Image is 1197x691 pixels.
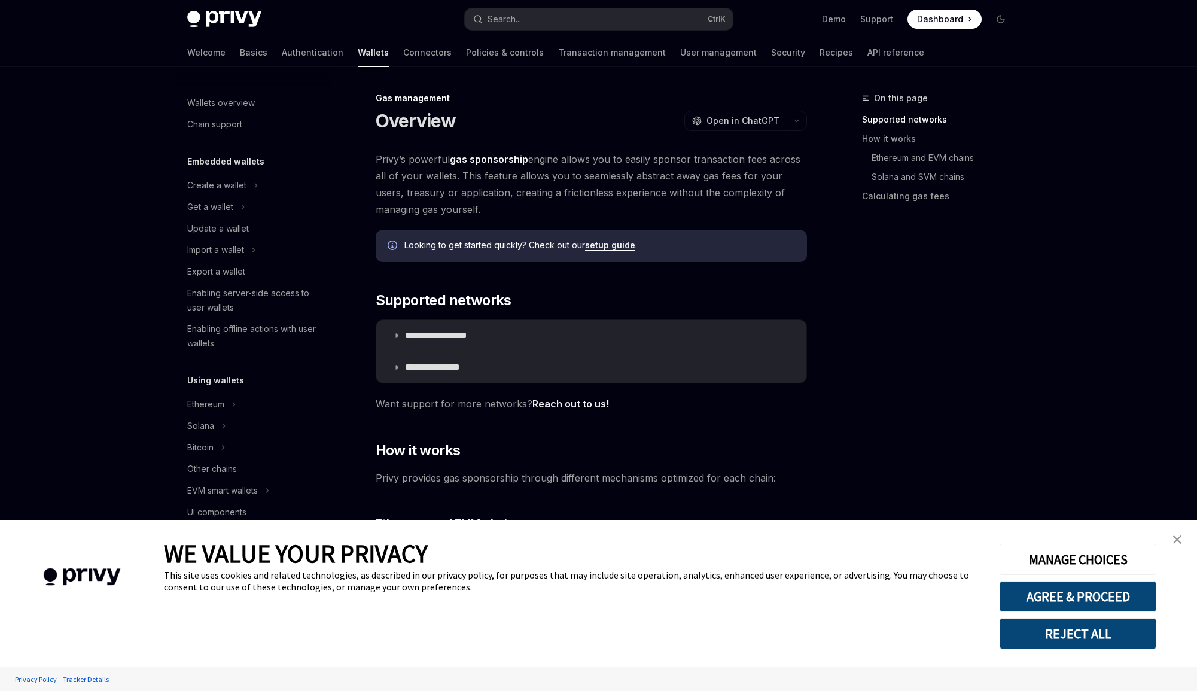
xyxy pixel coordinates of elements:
img: close banner [1173,535,1181,544]
strong: gas sponsorship [450,153,528,165]
div: Ethereum [187,397,224,412]
div: Export a wallet [187,264,245,279]
a: User management [680,38,757,67]
span: On this page [874,91,928,105]
span: How it works [376,441,461,460]
div: Enabling server-side access to user wallets [187,286,324,315]
div: This site uses cookies and related technologies, as described in our privacy policy, for purposes... [164,569,982,593]
a: Reach out to us! [532,398,609,410]
button: Toggle dark mode [991,10,1010,29]
div: Search... [488,12,521,26]
span: Ctrl K [708,14,726,24]
a: Basics [240,38,267,67]
a: How it works [862,129,1020,148]
a: API reference [867,38,924,67]
a: close banner [1165,528,1189,552]
span: Privy provides gas sponsorship through different mechanisms optimized for each chain: [376,470,807,486]
span: Dashboard [917,13,963,25]
div: Solana [187,419,214,433]
a: Export a wallet [178,261,331,282]
span: Privy’s powerful engine allows you to easily sponsor transaction fees across all of your wallets.... [376,151,807,218]
span: Want support for more networks? [376,395,807,412]
div: Update a wallet [187,221,249,236]
div: Create a wallet [187,178,246,193]
svg: Info [388,241,400,252]
button: Search...CtrlK [465,8,733,30]
div: UI components [187,505,246,519]
button: Open in ChatGPT [684,111,787,131]
button: AGREE & PROCEED [1000,581,1156,612]
h5: Embedded wallets [187,154,264,169]
a: UI components [178,501,331,523]
a: Enabling server-side access to user wallets [178,282,331,318]
a: Supported networks [862,110,1020,129]
div: Enabling offline actions with user wallets [187,322,324,351]
div: Other chains [187,462,237,476]
div: EVM smart wallets [187,483,258,498]
span: Ethereum and EVM chains [376,515,520,532]
a: Ethereum and EVM chains [872,148,1020,168]
div: Wallets overview [187,96,255,110]
div: Gas management [376,92,807,104]
a: Wallets overview [178,92,331,114]
a: Connectors [403,38,452,67]
a: Authentication [282,38,343,67]
div: Bitcoin [187,440,214,455]
a: Security [771,38,805,67]
div: Import a wallet [187,243,244,257]
a: Enabling offline actions with user wallets [178,318,331,354]
button: REJECT ALL [1000,618,1156,649]
h1: Overview [376,110,456,132]
a: Wallets [358,38,389,67]
img: dark logo [187,11,261,28]
a: Update a wallet [178,218,331,239]
a: Welcome [187,38,226,67]
a: Recipes [820,38,853,67]
span: WE VALUE YOUR PRIVACY [164,538,428,569]
a: Privacy Policy [12,669,60,690]
div: Chain support [187,117,242,132]
span: Supported networks [376,291,511,310]
img: company logo [18,551,146,603]
span: Open in ChatGPT [706,115,779,127]
a: Demo [822,13,846,25]
span: Looking to get started quickly? Check out our . [404,239,795,251]
a: Other chains [178,458,331,480]
a: Chain support [178,114,331,135]
a: Policies & controls [466,38,544,67]
div: Get a wallet [187,200,233,214]
a: Support [860,13,893,25]
h5: Using wallets [187,373,244,388]
a: setup guide [585,240,635,251]
a: Calculating gas fees [862,187,1020,206]
a: Tracker Details [60,669,112,690]
button: MANAGE CHOICES [1000,544,1156,575]
a: Transaction management [558,38,666,67]
a: Solana and SVM chains [872,168,1020,187]
a: Dashboard [907,10,982,29]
